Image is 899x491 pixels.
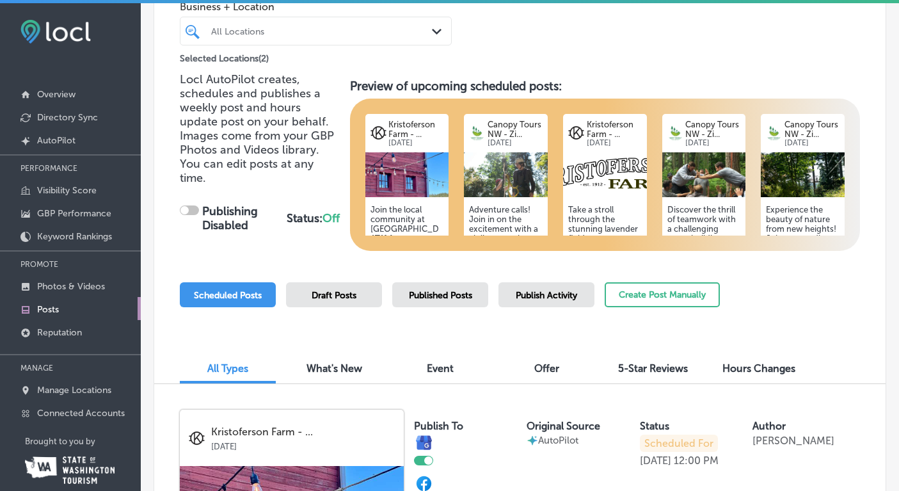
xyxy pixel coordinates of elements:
img: logo [469,125,485,141]
p: [PERSON_NAME] [752,435,834,447]
p: Canopy Tours NW - Zi... [685,120,740,139]
p: Photos & Videos [37,281,105,292]
span: Hours Changes [722,362,795,374]
p: Directory Sync [37,112,98,123]
p: AutoPilot [538,435,578,446]
p: Manage Locations [37,385,111,396]
h5: Experience the beauty of nature from new heights! Join a rewarding zipline tour that brings famil... [766,205,839,349]
label: Status [640,420,669,432]
div: All Locations [211,26,433,36]
p: [DATE] [784,139,839,147]
h5: Discover the thrill of teamwork with a challenging team-building course! Perfect for corporate ou... [667,205,741,349]
strong: Publishing Disabled [202,204,258,232]
p: Visibility Score [37,185,97,196]
p: Canopy Tours NW - Zi... [488,120,543,139]
p: AutoPilot [37,135,76,146]
p: Reputation [37,327,82,338]
img: fda3e92497d09a02dc62c9cd864e3231.png [20,20,91,44]
p: Posts [37,304,59,315]
p: [DATE] [388,139,443,147]
label: Publish To [414,420,463,432]
p: Selected Locations ( 2 ) [180,48,269,64]
p: Brought to you by [25,437,141,446]
p: Kristoferson Farm - ... [388,120,443,139]
label: Author [752,420,786,432]
h5: Adventure calls! Join in on the excitement with a zipline tour that showcases the beauty of the [... [469,205,543,349]
span: Offer [534,362,559,374]
img: 659965f8-96b9-49eb-9a81-9d2a1f8785afIMG_90762.jpg [662,152,746,197]
p: [DATE] [211,438,395,451]
p: Canopy Tours NW - Zi... [784,120,839,139]
img: 1744720093ae6a99a2-44c4-46a5-baea-3508a9247ee0_KristofersonBranda.png [563,152,647,197]
p: Kristoferson Farm - ... [587,120,642,139]
img: logo [667,125,683,141]
img: 86e0eab9-35c0-4e44-9c45-6b8ebe958c43_DSC0091.jpg [761,152,845,197]
h5: Take a stroll through the stunning lavender fields at [GEOGRAPHIC_DATA]! Enjoy U-pick lavender, p... [568,205,642,349]
strong: Status: [287,211,340,225]
span: What's New [306,362,362,374]
span: Off [322,211,340,225]
p: Keyword Rankings [37,231,112,242]
img: logo [568,125,584,141]
p: Overview [37,89,76,100]
p: 12:00 PM [674,455,719,467]
img: autopilot-icon [527,435,538,446]
img: 5809cd6a-dd3c-4015-bc08-d2c85e1cb2bdIMG_4867.jpg [365,152,449,197]
span: Event [427,362,454,374]
span: Scheduled Posts [194,290,262,301]
p: [DATE] [685,139,740,147]
p: GBP Performance [37,208,111,219]
button: Create Post Manually [605,282,720,307]
p: [DATE] [587,139,642,147]
span: Business + Location [180,1,452,13]
span: You can edit posts at any time. [180,157,314,185]
span: All Types [207,362,248,374]
p: [DATE] [488,139,543,147]
span: Draft Posts [312,290,356,301]
label: Original Source [527,420,600,432]
p: [DATE] [640,455,671,467]
h5: Join the local community at [GEOGRAPHIC_DATA] for an unforgettable event! Whether planning a wedd... [370,205,444,349]
p: Connected Accounts [37,408,125,419]
img: logo [370,125,386,141]
span: Published Posts [409,290,472,301]
span: Locl AutoPilot creates, schedules and publishes a weekly post and hours update post on your behal... [180,72,334,157]
img: logo [766,125,782,141]
h3: Preview of upcoming scheduled posts: [350,79,860,93]
span: Publish Activity [516,290,577,301]
p: Kristoferson Farm - ... [211,426,395,438]
img: Washington Tourism [25,456,115,484]
img: 0451dddd-b274-40a8-bc7e-8b8a548dc427DSC_8340.jpg [464,152,548,197]
img: logo [189,430,205,446]
p: Scheduled For [640,435,718,452]
span: 5-Star Reviews [618,362,688,374]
